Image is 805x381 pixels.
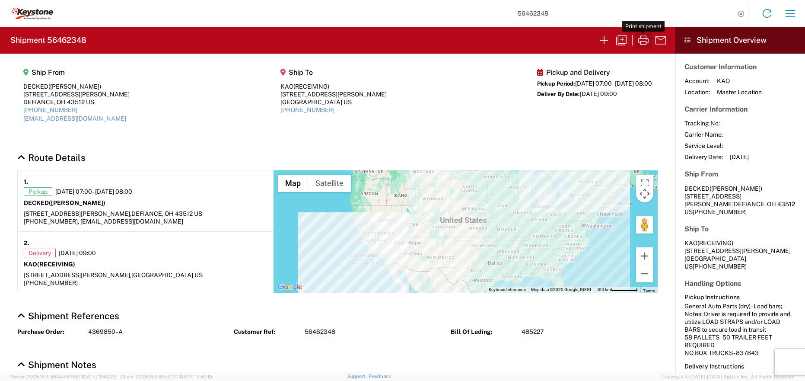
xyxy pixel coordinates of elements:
span: KAO [STREET_ADDRESS][PERSON_NAME] [684,240,791,254]
div: [PHONE_NUMBER] [24,279,267,287]
span: 500 km [596,287,611,292]
div: DEFIANCE, OH 43512 US [23,98,130,106]
h5: Ship To [684,225,796,233]
span: DECKED [684,185,710,192]
strong: DECKED [24,199,105,206]
div: General Auto Parts (dry) - Load bars; Notes: Driver is required to provide and utilize LOAD STRAP... [684,302,796,357]
span: Tracking No: [684,119,723,127]
strong: Purchase Order: [17,328,82,336]
span: [DATE] 09:00 [580,90,617,97]
a: Terms [643,288,655,293]
span: 485227 [522,328,544,336]
span: Master Location [717,88,762,96]
span: Delivery [24,249,56,257]
span: (RECEIVING) [37,261,75,268]
h5: Ship From [23,68,130,77]
strong: Bill Of Lading: [451,328,515,336]
span: [DATE] 10:40:19 [178,374,212,379]
a: Hide Details [17,311,119,321]
a: Support [347,374,369,379]
span: Map data ©2025 Google, INEGI [531,287,591,292]
span: KAO [717,77,762,85]
button: Toggle fullscreen view [636,175,653,192]
span: [DATE] 07:00 - [DATE] 08:00 [575,80,652,87]
h5: Ship To [280,68,387,77]
span: Service Level: [684,142,723,150]
a: [PHONE_NUMBER] [280,106,334,113]
div: [STREET_ADDRESS][PERSON_NAME] [280,90,387,98]
h5: Handling Options [684,279,796,288]
img: Google [276,282,304,293]
h2: Shipment 56462348 [10,35,86,45]
span: ([PERSON_NAME]) [710,185,762,192]
div: [GEOGRAPHIC_DATA] US [280,98,387,106]
span: (RECEIVING) [697,240,733,247]
span: Delivery Date: [684,153,723,161]
span: 56462348 [305,328,335,336]
div: DECKED [23,83,130,90]
span: Deliver By Date: [537,91,580,97]
h6: Pickup Instructions [684,294,796,301]
strong: KAO [24,261,75,268]
strong: 1. [24,176,28,187]
span: [PHONE_NUMBER] [693,263,747,270]
h5: Pickup and Delivery [537,68,652,77]
span: 4369850 - A [88,328,123,336]
span: ([PERSON_NAME]) [48,83,101,90]
h5: Carrier Information [684,105,796,113]
span: ([PERSON_NAME]) [49,199,105,206]
h5: Customer Information [684,63,796,71]
button: Zoom out [636,265,653,282]
div: [PHONE_NUMBER], [EMAIL_ADDRESS][DOMAIN_NAME] [24,218,267,225]
button: Keyboard shortcuts [489,287,526,293]
span: Copyright © [DATE]-[DATE] Agistix Inc., All Rights Reserved [662,373,795,381]
a: Hide Details [17,359,96,370]
span: Pickup [24,187,52,196]
button: Map camera controls [636,185,653,202]
address: [GEOGRAPHIC_DATA] US [684,239,796,270]
div: [STREET_ADDRESS][PERSON_NAME] [23,90,130,98]
span: [DATE] 10:42:29 [82,374,117,379]
a: [EMAIL_ADDRESS][DOMAIN_NAME] [23,115,126,122]
span: Pickup Period: [537,80,575,87]
span: [STREET_ADDRESS][PERSON_NAME], [24,272,131,279]
button: Map Scale: 500 km per 58 pixels [594,287,640,293]
span: [GEOGRAPHIC_DATA] US [131,272,203,279]
strong: 2. [24,238,29,249]
span: Account: [684,77,710,85]
input: Shipment, tracking or reference number [511,5,735,22]
button: Zoom in [636,247,653,265]
span: Carrier Name: [684,131,723,138]
span: Location: [684,88,710,96]
a: Open this area in Google Maps (opens a new window) [276,282,304,293]
span: (RECEIVING) [293,83,329,90]
span: [PHONE_NUMBER] [693,208,747,215]
span: [DATE] [730,153,749,161]
div: KAO [280,83,387,90]
address: DEFIANCE, OH 43512 US [684,185,796,216]
strong: Customer Ref: [234,328,299,336]
span: [STREET_ADDRESS][PERSON_NAME] [684,193,741,208]
span: [DATE] 07:00 - [DATE] 08:00 [55,188,132,195]
a: Hide Details [17,152,86,163]
span: DEFIANCE, OH 43512 US [131,210,202,217]
header: Shipment Overview [675,27,805,54]
button: Show street map [278,175,308,192]
h5: Ship From [684,170,796,178]
h6: Delivery Instructions [684,363,796,370]
span: Client: 2025.16.0-8fc0770 [121,374,212,379]
span: [STREET_ADDRESS][PERSON_NAME], [24,210,131,217]
span: [DATE] 09:00 [59,249,96,257]
a: Feedback [369,374,391,379]
span: Server: 2025.16.0-9544af67660 [10,374,117,379]
button: Drag Pegman onto the map to open Street View [636,216,653,234]
button: Show satellite imagery [308,175,351,192]
a: [PHONE_NUMBER] [23,106,77,113]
